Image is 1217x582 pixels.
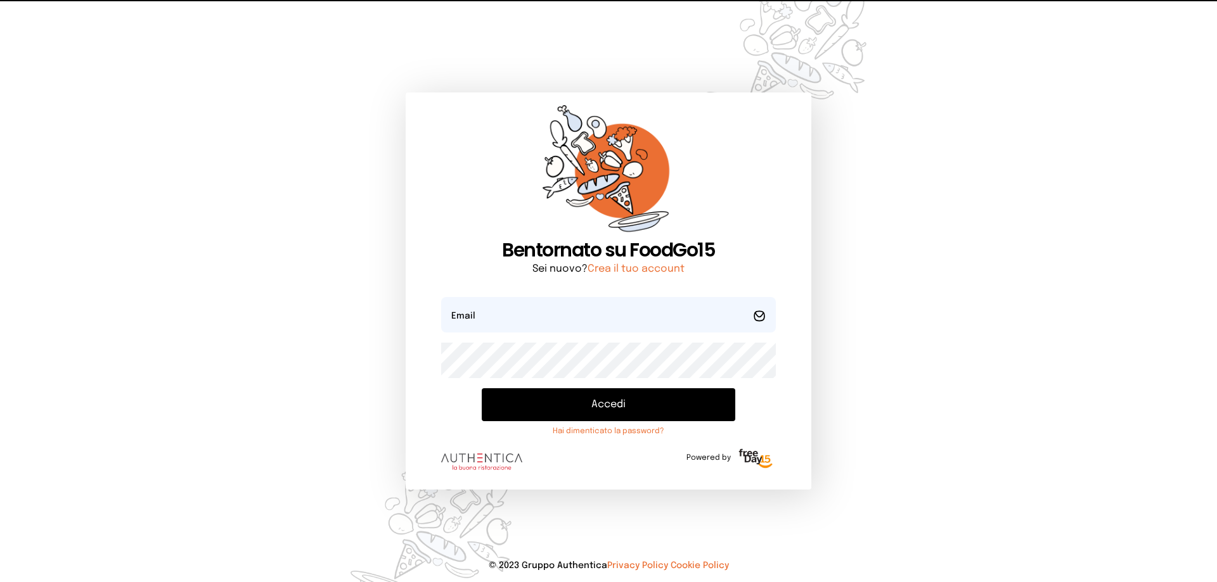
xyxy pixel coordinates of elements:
a: Cookie Policy [671,561,729,570]
a: Privacy Policy [607,561,668,570]
p: Sei nuovo? [441,262,776,277]
img: logo-freeday.3e08031.png [736,446,776,472]
button: Accedi [482,388,735,421]
img: logo.8f33a47.png [441,453,522,470]
a: Hai dimenticato la password? [482,426,735,436]
span: Powered by [686,453,731,463]
h1: Bentornato su FoodGo15 [441,239,776,262]
p: © 2023 Gruppo Authentica [20,559,1197,572]
a: Crea il tuo account [588,263,685,274]
img: sticker-orange.65babaf.png [543,105,674,239]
